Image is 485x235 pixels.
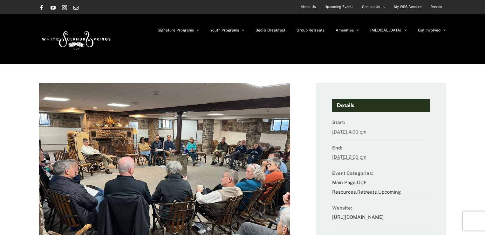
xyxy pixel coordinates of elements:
[332,143,430,152] dt: End:
[256,28,285,32] span: Bed & Breakfast
[62,5,67,10] a: Instagram
[332,169,430,178] dt: Event Categories:
[332,118,430,127] dt: Start:
[394,2,422,11] span: My WSS Account
[73,5,79,10] a: Email
[362,2,380,11] span: Contact Us
[418,14,446,46] a: Get Involved
[297,14,324,46] a: Group Retreats
[332,214,384,220] a: [URL][DOMAIN_NAME]
[430,2,442,11] span: Donate
[332,154,366,160] abbr: 2025-11-16
[210,28,239,32] span: Youth Programs
[256,14,285,46] a: Bed & Breakfast
[370,28,401,32] span: [MEDICAL_DATA]
[158,28,194,32] span: Signature Programs
[336,14,359,46] a: Amenities
[332,178,430,200] dd: , , ,
[39,5,44,10] a: Facebook
[332,180,356,185] a: Main Page
[332,99,430,112] h4: Details
[336,28,354,32] span: Amenities
[51,5,56,10] a: YouTube
[210,14,244,46] a: Youth Programs
[39,24,112,54] img: White Sulphur Springs Logo
[297,28,324,32] span: Group Retreats
[378,189,401,195] a: Upcoming
[357,189,377,195] a: Retreats
[370,14,407,46] a: [MEDICAL_DATA]
[324,2,353,11] span: Upcoming Events
[158,14,199,46] a: Signature Programs
[332,180,366,194] a: OCF Resources
[332,203,430,212] dt: Website:
[418,28,441,32] span: Get Involved
[301,2,316,11] span: About Us
[158,14,446,46] nav: Main Menu
[332,129,366,135] abbr: 2025-11-14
